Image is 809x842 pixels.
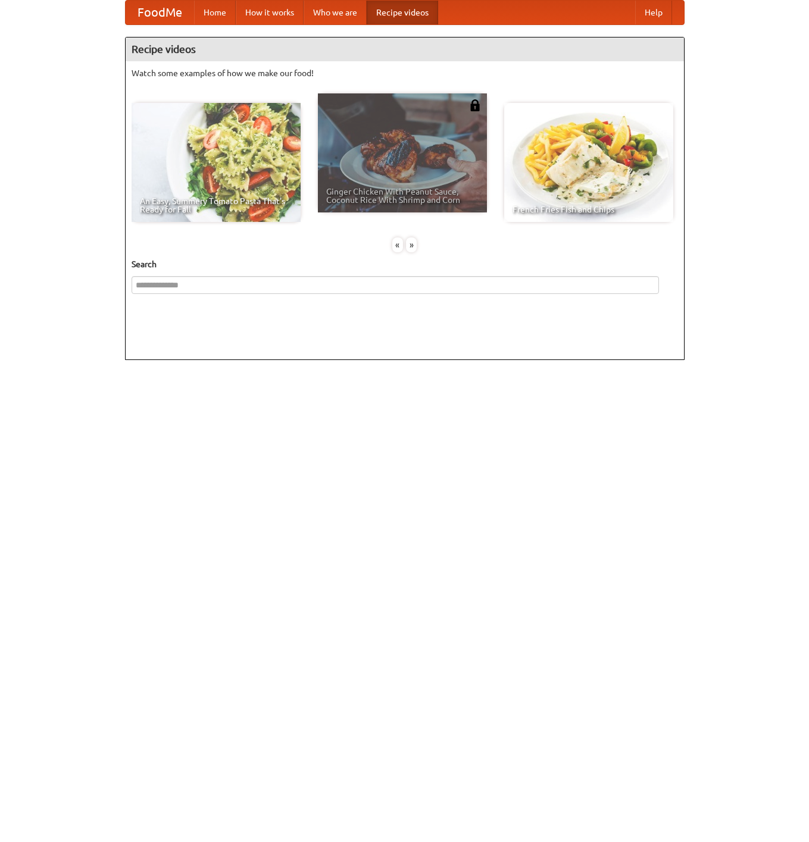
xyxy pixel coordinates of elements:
h4: Recipe videos [126,37,684,61]
a: Recipe videos [367,1,438,24]
a: French Fries Fish and Chips [504,103,673,222]
div: « [392,237,403,252]
span: French Fries Fish and Chips [513,205,665,214]
h5: Search [132,258,678,270]
a: Home [194,1,236,24]
a: An Easy, Summery Tomato Pasta That's Ready for Fall [132,103,301,222]
div: » [406,237,417,252]
a: Who we are [304,1,367,24]
a: How it works [236,1,304,24]
p: Watch some examples of how we make our food! [132,67,678,79]
a: Help [635,1,672,24]
a: FoodMe [126,1,194,24]
img: 483408.png [469,99,481,111]
span: An Easy, Summery Tomato Pasta That's Ready for Fall [140,197,292,214]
